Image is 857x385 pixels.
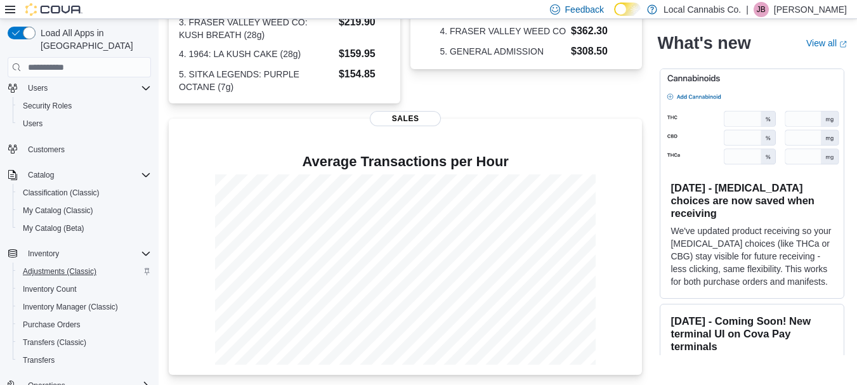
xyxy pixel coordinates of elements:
[565,3,604,16] span: Feedback
[13,280,156,298] button: Inventory Count
[13,115,156,133] button: Users
[18,98,151,114] span: Security Roles
[179,154,632,169] h4: Average Transactions per Hour
[339,15,390,30] dd: $219.90
[23,167,151,183] span: Catalog
[23,246,151,261] span: Inventory
[23,284,77,294] span: Inventory Count
[13,219,156,237] button: My Catalog (Beta)
[18,317,151,332] span: Purchase Orders
[23,101,72,111] span: Security Roles
[23,119,43,129] span: Users
[339,67,390,82] dd: $154.85
[3,166,156,184] button: Catalog
[3,140,156,159] button: Customers
[18,299,151,315] span: Inventory Manager (Classic)
[614,3,641,16] input: Dark Mode
[3,245,156,263] button: Inventory
[18,282,151,297] span: Inventory Count
[671,225,834,288] p: We've updated product receiving so your [MEDICAL_DATA] choices (like THCa or CBG) stay visible fo...
[23,188,100,198] span: Classification (Classic)
[13,263,156,280] button: Adjustments (Classic)
[18,203,151,218] span: My Catalog (Classic)
[18,353,151,368] span: Transfers
[23,223,84,233] span: My Catalog (Beta)
[13,298,156,316] button: Inventory Manager (Classic)
[440,45,566,58] dt: 5. GENERAL ADMISSION
[18,264,101,279] a: Adjustments (Classic)
[13,184,156,202] button: Classification (Classic)
[23,337,86,348] span: Transfers (Classic)
[23,302,118,312] span: Inventory Manager (Classic)
[754,2,769,17] div: Jennifer Booth
[36,27,151,52] span: Load All Apps in [GEOGRAPHIC_DATA]
[23,266,96,277] span: Adjustments (Classic)
[671,315,834,353] h3: [DATE] - Coming Soon! New terminal UI on Cova Pay terminals
[18,335,151,350] span: Transfers (Classic)
[13,351,156,369] button: Transfers
[179,16,334,41] dt: 3. FRASER VALLEY WEED CO: KUSH BREATH (28g)
[3,79,156,97] button: Users
[664,2,741,17] p: Local Cannabis Co.
[839,40,847,48] svg: External link
[23,167,59,183] button: Catalog
[13,316,156,334] button: Purchase Orders
[23,142,70,157] a: Customers
[13,334,156,351] button: Transfers (Classic)
[339,46,390,62] dd: $159.95
[23,320,81,330] span: Purchase Orders
[28,249,59,259] span: Inventory
[18,116,151,131] span: Users
[18,221,151,236] span: My Catalog (Beta)
[671,181,834,219] h3: [DATE] - [MEDICAL_DATA] choices are now saved when receiving
[757,2,766,17] span: JB
[440,25,566,37] dt: 4. FRASER VALLEY WEED CO
[18,335,91,350] a: Transfers (Classic)
[746,2,749,17] p: |
[28,145,65,155] span: Customers
[23,246,64,261] button: Inventory
[13,202,156,219] button: My Catalog (Classic)
[18,353,60,368] a: Transfers
[18,282,82,297] a: Inventory Count
[23,81,53,96] button: Users
[23,141,151,157] span: Customers
[571,44,613,59] dd: $308.50
[657,33,750,53] h2: What's new
[179,68,334,93] dt: 5. SITKA LEGENDS: PURPLE OCTANE (7g)
[806,38,847,48] a: View allExternal link
[18,98,77,114] a: Security Roles
[18,185,151,200] span: Classification (Classic)
[23,206,93,216] span: My Catalog (Classic)
[23,355,55,365] span: Transfers
[571,23,613,39] dd: $362.30
[18,317,86,332] a: Purchase Orders
[179,48,334,60] dt: 4. 1964: LA KUSH CAKE (28g)
[18,116,48,131] a: Users
[18,221,89,236] a: My Catalog (Beta)
[18,203,98,218] a: My Catalog (Classic)
[18,264,151,279] span: Adjustments (Classic)
[18,299,123,315] a: Inventory Manager (Classic)
[25,3,82,16] img: Cova
[28,170,54,180] span: Catalog
[23,81,151,96] span: Users
[18,185,105,200] a: Classification (Classic)
[370,111,441,126] span: Sales
[774,2,847,17] p: [PERSON_NAME]
[13,97,156,115] button: Security Roles
[28,83,48,93] span: Users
